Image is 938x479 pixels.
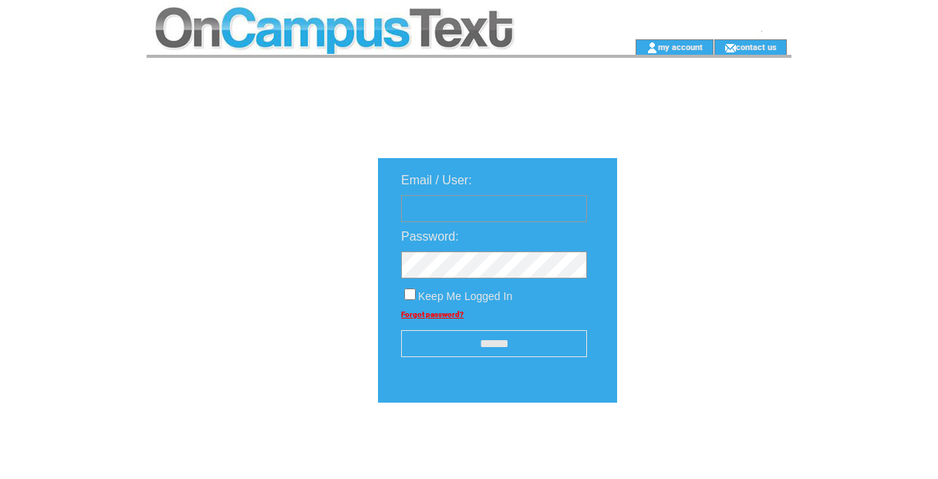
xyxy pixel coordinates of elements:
[658,42,703,52] a: my account
[646,42,658,54] img: account_icon.gif;jsessionid=13789D402C7EBBF2A5DF8EAB2C1021C2
[401,310,464,319] a: Forgot password?
[724,42,736,54] img: contact_us_icon.gif;jsessionid=13789D402C7EBBF2A5DF8EAB2C1021C2
[418,290,512,302] span: Keep Me Logged In
[401,230,459,243] span: Password:
[401,174,472,187] span: Email / User:
[736,42,777,52] a: contact us
[662,441,739,460] img: transparent.png;jsessionid=13789D402C7EBBF2A5DF8EAB2C1021C2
